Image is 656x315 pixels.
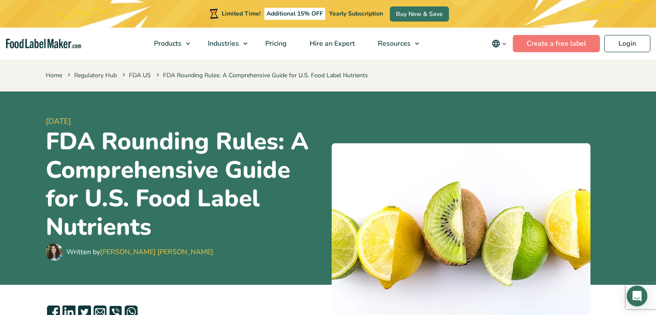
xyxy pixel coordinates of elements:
[74,71,117,79] a: Regulatory Hub
[46,243,63,261] img: Maria Abi Hanna - Food Label Maker
[627,286,647,306] div: Open Intercom Messenger
[129,71,151,79] a: FDA US
[197,28,252,60] a: Industries
[604,35,650,52] a: Login
[254,28,296,60] a: Pricing
[205,39,240,48] span: Industries
[143,28,195,60] a: Products
[264,8,325,20] span: Additional 15% OFF
[46,116,325,127] span: [DATE]
[155,71,368,79] span: FDA Rounding Rules: A Comprehensive Guide for U.S. Food Label Nutrients
[46,71,62,79] a: Home
[307,39,356,48] span: Hire an Expert
[263,39,288,48] span: Pricing
[329,9,383,18] span: Yearly Subscription
[100,247,213,257] a: [PERSON_NAME] [PERSON_NAME]
[66,247,213,257] div: Written by
[46,127,325,241] h1: FDA Rounding Rules: A Comprehensive Guide for U.S. Food Label Nutrients
[222,9,261,18] span: Limited Time!
[390,6,449,22] a: Buy Now & Save
[367,28,424,60] a: Resources
[375,39,411,48] span: Resources
[513,35,600,52] a: Create a free label
[151,39,182,48] span: Products
[298,28,364,60] a: Hire an Expert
